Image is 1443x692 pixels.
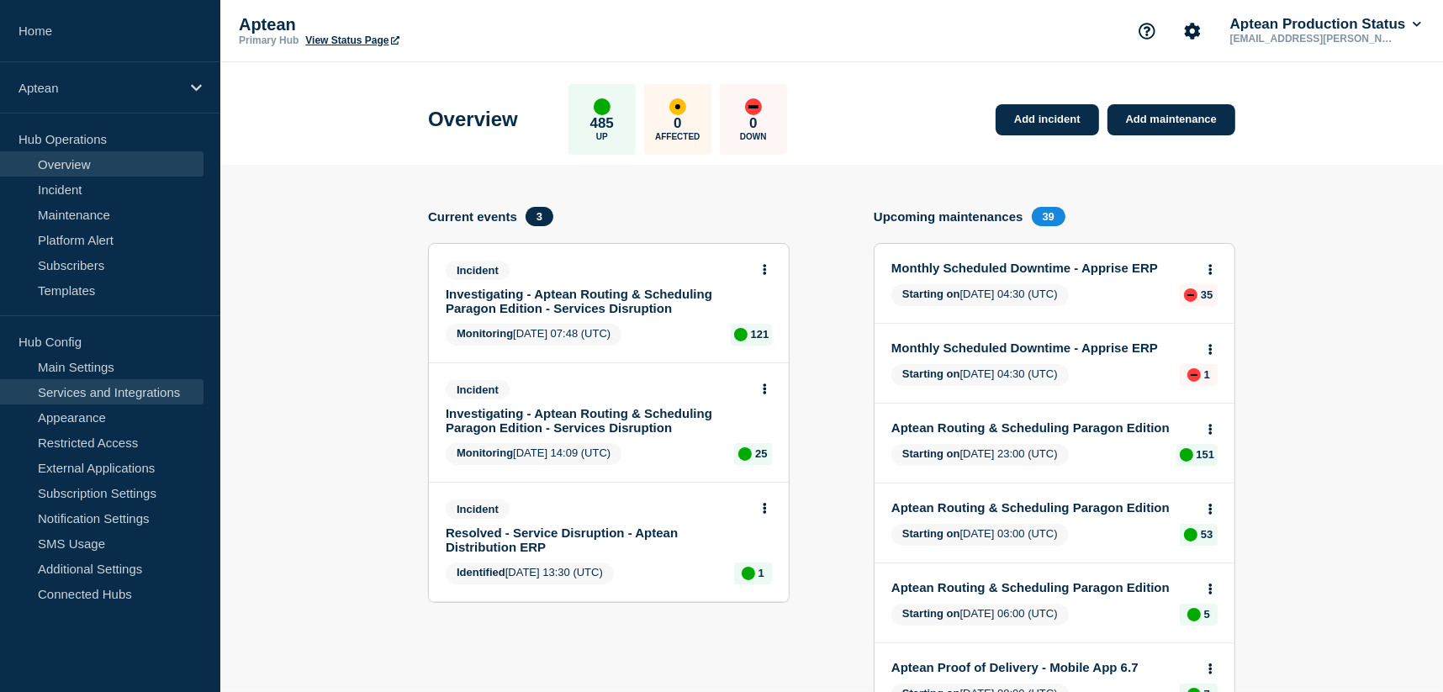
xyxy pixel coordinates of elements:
[1184,288,1197,302] div: down
[902,288,960,300] span: Starting on
[305,34,399,46] a: View Status Page
[891,261,1195,275] a: Monthly Scheduled Downtime - Apprise ERP
[239,34,299,46] p: Primary Hub
[1204,608,1210,621] p: 5
[891,500,1195,515] a: Aptean Routing & Scheduling Paragon Edition
[655,132,700,141] p: Affected
[891,524,1069,546] span: [DATE] 03:00 (UTC)
[902,527,960,540] span: Starting on
[594,98,610,115] div: up
[891,420,1195,435] a: Aptean Routing & Scheduling Paragon Edition
[745,98,762,115] div: down
[755,447,767,460] p: 25
[446,287,749,315] a: Investigating - Aptean Routing & Scheduling Paragon Edition - Services Disruption
[446,380,510,399] span: Incident
[1129,13,1165,49] button: Support
[669,98,686,115] div: affected
[428,108,518,131] h1: Overview
[446,526,749,554] a: Resolved - Service Disruption - Aptean Distribution ERP
[749,115,757,132] p: 0
[1204,368,1210,381] p: 1
[1227,16,1424,33] button: Aptean Production Status
[1187,608,1201,621] div: up
[891,580,1195,594] a: Aptean Routing & Scheduling Paragon Edition
[902,607,960,620] span: Starting on
[891,444,1069,466] span: [DATE] 23:00 (UTC)
[526,207,553,226] span: 3
[457,327,513,340] span: Monitoring
[902,447,960,460] span: Starting on
[446,261,510,280] span: Incident
[891,604,1069,626] span: [DATE] 06:00 (UTC)
[891,284,1069,306] span: [DATE] 04:30 (UTC)
[1184,528,1197,541] div: up
[758,567,764,579] p: 1
[457,566,505,578] span: Identified
[1032,207,1065,226] span: 39
[428,209,517,224] h4: Current events
[18,81,180,95] p: Aptean
[1180,448,1193,462] div: up
[742,567,755,580] div: up
[446,443,621,465] span: [DATE] 14:09 (UTC)
[1201,288,1213,301] p: 35
[1187,368,1201,382] div: down
[446,563,614,584] span: [DATE] 13:30 (UTC)
[1175,13,1210,49] button: Account settings
[740,132,767,141] p: Down
[891,660,1195,674] a: Aptean Proof of Delivery - Mobile App 6.7
[891,341,1195,355] a: Monthly Scheduled Downtime - Apprise ERP
[738,447,752,461] div: up
[446,406,749,435] a: Investigating - Aptean Routing & Scheduling Paragon Edition - Services Disruption
[596,132,608,141] p: Up
[239,15,575,34] p: Aptean
[734,328,748,341] div: up
[590,115,614,132] p: 485
[446,324,621,346] span: [DATE] 07:48 (UTC)
[1197,448,1215,461] p: 151
[446,499,510,519] span: Incident
[902,367,960,380] span: Starting on
[1201,528,1213,541] p: 53
[1107,104,1235,135] a: Add maintenance
[674,115,681,132] p: 0
[751,328,769,341] p: 121
[457,446,513,459] span: Monitoring
[874,209,1023,224] h4: Upcoming maintenances
[996,104,1099,135] a: Add incident
[1227,33,1402,45] p: [EMAIL_ADDRESS][PERSON_NAME][DOMAIN_NAME]
[891,364,1069,386] span: [DATE] 04:30 (UTC)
